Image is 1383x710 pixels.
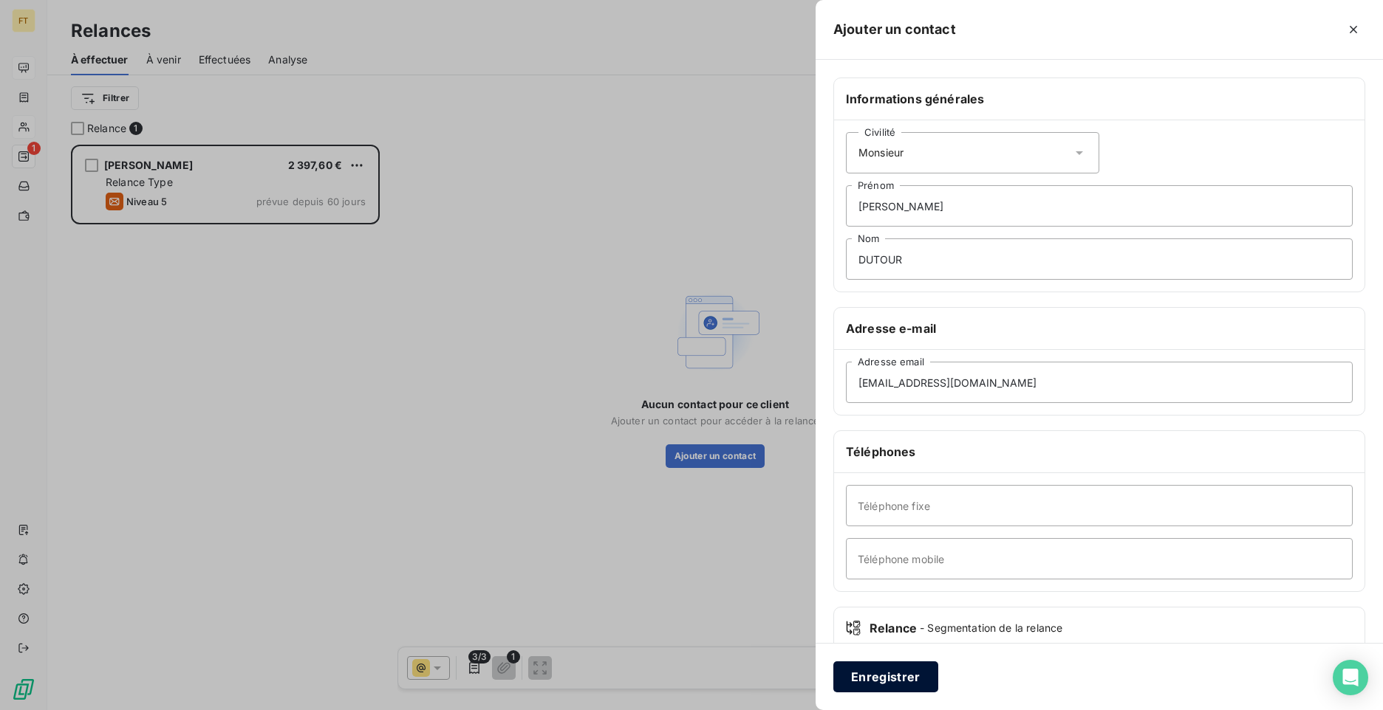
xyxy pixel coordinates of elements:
[833,661,938,692] button: Enregistrer
[846,538,1353,579] input: placeholder
[920,621,1062,635] span: - Segmentation de la relance
[846,619,1353,637] div: Relance
[846,238,1353,280] input: placeholder
[846,90,1353,108] h6: Informations générales
[846,320,1353,337] h6: Adresse e-mail
[846,485,1353,526] input: placeholder
[846,185,1353,227] input: placeholder
[833,19,956,40] h5: Ajouter un contact
[858,145,904,160] span: Monsieur
[846,443,1353,461] h6: Téléphones
[1333,660,1368,695] div: Open Intercom Messenger
[846,362,1353,403] input: placeholder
